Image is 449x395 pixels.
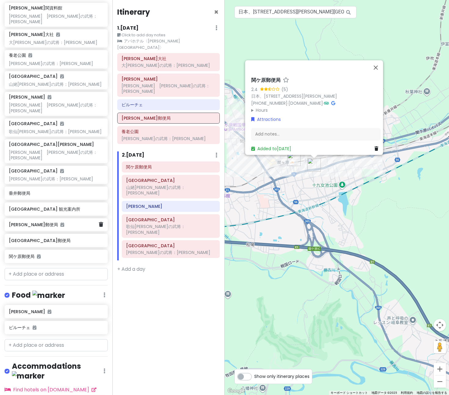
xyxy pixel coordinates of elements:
h6: [PERSON_NAME]郵便局 [9,222,99,227]
a: [PHONE_NUMBER] [251,100,288,106]
div: 関ケ原郵便局 [307,158,321,172]
i: Google Maps [331,101,335,105]
button: ズームアウト [434,375,446,388]
h6: [PERSON_NAME]関資料館 [9,5,62,11]
h6: 伊吹庵 [126,204,215,209]
h6: [PERSON_NAME] [9,309,103,314]
i: Added to itinerary [60,169,64,173]
h6: 関ケ原郵便局 [126,164,215,170]
h6: 養老公園 [121,129,215,134]
span: Show only itinerary places [254,373,310,380]
h6: [GEOGRAPHIC_DATA] [9,74,64,79]
h6: [GEOGRAPHIC_DATA]郵便局 [9,238,103,243]
a: Star place [283,77,289,84]
div: [PERSON_NAME] [PERSON_NAME]の武将：[PERSON_NAME] [9,150,103,161]
div: 歌仙[PERSON_NAME]の武将：[PERSON_NAME] [9,129,103,134]
h6: 関ヶ原駅前観光交流館 [126,178,215,183]
h6: 南宮大社 [121,56,215,61]
button: Close [214,9,219,16]
a: Google マップでこの地域を開きます（新しいウィンドウが開きます） [226,387,246,395]
h6: [GEOGRAPHIC_DATA] 観光案内所 [9,206,103,212]
i: Added to itinerary [28,53,32,57]
div: 関ヶ原駅前観光交流館 [287,153,301,166]
a: Find hotels on [DOMAIN_NAME] [5,386,96,393]
div: [PERSON_NAME] [PERSON_NAME]の武将：[PERSON_NAME] [9,102,103,113]
div: 歌仙[PERSON_NAME]の武将：[PERSON_NAME] [126,224,215,235]
div: [PERSON_NAME]の武将：[PERSON_NAME] [121,136,215,141]
a: Added to[DATE] [251,146,291,152]
h6: [GEOGRAPHIC_DATA][PERSON_NAME] [9,142,94,147]
h4: Food [12,290,65,300]
div: [PERSON_NAME]の武将：[PERSON_NAME] [9,176,103,182]
img: Google [226,387,246,395]
i: Tripadvisor [324,101,329,105]
h6: 関ケ原郵便局 [251,77,281,84]
button: キーボード ショートカット [331,391,368,395]
a: Delete place [99,221,103,229]
button: 地図上にペグマンをドロップして、ストリートビューを開きます [434,341,446,353]
button: 地図のカメラ コントロール [434,319,446,331]
summary: Hours [251,107,381,114]
span: Close itinerary [214,7,219,17]
h4: Accommodations [12,361,103,381]
i: Added to itinerary [48,310,51,314]
i: Added to itinerary [37,254,41,259]
img: marker [32,291,65,300]
h6: 岐阜関ケ原古戦場記念館 [126,243,215,248]
input: + Add place or address [5,339,108,351]
h6: 関ケ原郵便局 [9,254,103,259]
h6: 1 . [DATE] [117,25,139,31]
a: Attractions [251,116,281,123]
i: Added to itinerary [60,121,64,126]
a: [DOMAIN_NAME] [288,100,323,106]
i: Added to itinerary [60,223,64,227]
h4: Itinerary [117,7,150,17]
a: + Add a day [117,266,145,273]
h6: [GEOGRAPHIC_DATA] [9,168,64,174]
h6: 2 . [DATE] [122,152,144,158]
h6: ピルーチェ [121,102,215,107]
div: 大[PERSON_NAME]の武将：[PERSON_NAME] [9,40,103,45]
small: Click to add day notes [117,32,220,38]
h6: [PERSON_NAME]大社 [9,32,60,37]
h6: 大垣城 [121,76,215,82]
i: Added to itinerary [56,32,60,37]
h6: ピルーチェ [9,325,103,330]
button: ズームイン [434,363,446,375]
div: (5) [281,86,288,93]
div: 山姥[PERSON_NAME]の武将：[PERSON_NAME] [9,82,103,87]
input: + Add place or address [5,268,108,280]
div: [PERSON_NAME]の武将：[PERSON_NAME] [126,250,215,255]
h6: [PERSON_NAME] [9,94,51,100]
a: Delete place [375,146,381,152]
h6: 垂井郵便局 [9,190,103,196]
div: 2.4 [251,86,260,93]
h6: 養老公園 [9,53,32,58]
small: アパホテル〈[PERSON_NAME][GEOGRAPHIC_DATA]〉 [117,38,220,51]
button: 閉じる [368,60,383,75]
div: 山姥[PERSON_NAME]の武将：[PERSON_NAME] [126,185,215,196]
h6: [GEOGRAPHIC_DATA] [9,121,64,126]
h6: 関ケ原町歴史民俗学習館 [126,217,215,223]
input: Search a place [234,6,357,18]
a: 利用規約（新しいタブで開きます） [401,391,413,394]
div: [PERSON_NAME] [PERSON_NAME]の武将：[PERSON_NAME] [121,83,215,94]
i: Added to itinerary [33,325,36,330]
div: [PERSON_NAME] [PERSON_NAME]の武将：[PERSON_NAME] [9,13,103,24]
img: marker [12,371,45,381]
div: · · [251,77,381,114]
div: [PERSON_NAME]の武将：[PERSON_NAME] [9,61,103,66]
i: Added to itinerary [48,95,51,99]
div: 大[PERSON_NAME]の武将：[PERSON_NAME] [121,63,215,68]
h6: 大垣郵便局 [121,115,215,121]
span: 地図データ ©2025 [371,391,397,394]
div: Add notes... [251,128,381,141]
a: 地図の誤りを報告する [417,391,447,394]
a: 日本、[STREET_ADDRESS][PERSON_NAME] [251,93,337,100]
i: Added to itinerary [60,74,64,78]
